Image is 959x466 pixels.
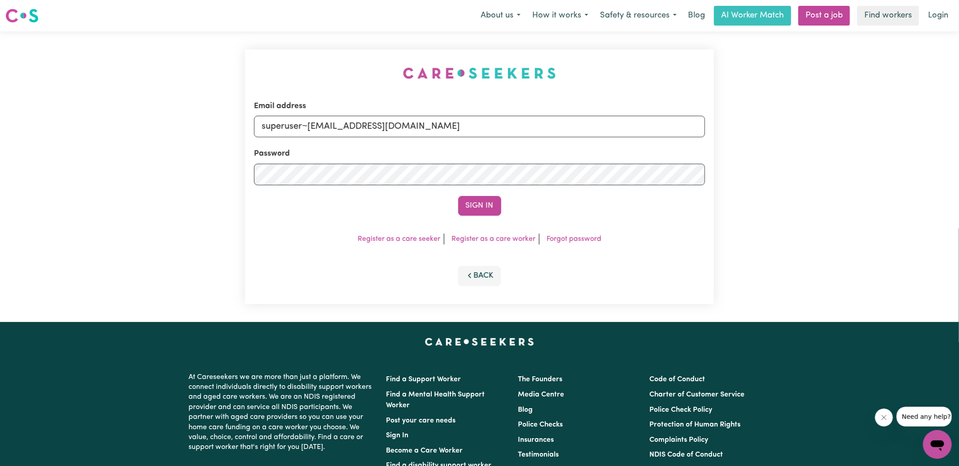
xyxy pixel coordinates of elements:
a: Blog [518,406,533,414]
p: At Careseekers we are more than just a platform. We connect individuals directly to disability su... [189,369,376,456]
a: Careseekers home page [425,338,534,345]
a: Become a Care Worker [386,447,463,454]
a: Find a Mental Health Support Worker [386,391,485,409]
a: Find a Support Worker [386,376,461,383]
a: Insurances [518,436,554,444]
a: Blog [683,6,710,26]
a: Find workers [857,6,919,26]
iframe: Close message [875,409,893,427]
button: How it works [526,6,594,25]
label: Email address [254,100,306,112]
a: NDIS Code of Conduct [649,451,723,458]
a: Post your care needs [386,417,456,424]
a: Police Checks [518,421,563,428]
label: Password [254,148,290,160]
img: Careseekers logo [5,8,39,24]
a: AI Worker Match [714,6,791,26]
a: Police Check Policy [649,406,712,414]
a: Sign In [386,432,409,439]
button: Back [458,266,501,286]
a: Charter of Customer Service [649,391,744,398]
a: The Founders [518,376,562,383]
input: Email address [254,116,705,137]
a: Testimonials [518,451,559,458]
a: Login [923,6,954,26]
a: Media Centre [518,391,564,398]
button: Safety & resources [594,6,683,25]
a: Protection of Human Rights [649,421,740,428]
a: Post a job [798,6,850,26]
a: Complaints Policy [649,436,708,444]
iframe: Button to launch messaging window [923,430,952,459]
button: Sign In [458,196,501,216]
a: Forgot password [547,235,601,243]
a: Code of Conduct [649,376,705,383]
button: About us [475,6,526,25]
iframe: Message from company [897,407,952,427]
a: Register as a care worker [451,235,535,243]
a: Register as a care seeker [358,235,440,243]
a: Careseekers logo [5,5,39,26]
